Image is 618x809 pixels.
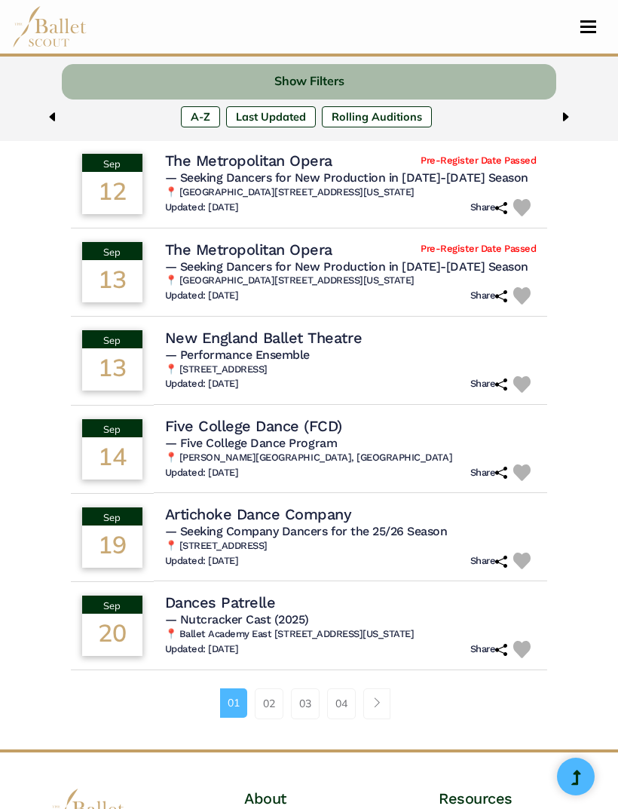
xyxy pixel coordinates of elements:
[165,348,310,362] span: — Performance Ensemble
[165,274,537,287] h6: 📍 [GEOGRAPHIC_DATA][STREET_ADDRESS][US_STATE]
[82,419,142,437] div: Sep
[165,643,239,656] h6: Updated: [DATE]
[165,628,537,641] h6: 📍 Ballet Academy East [STREET_ADDRESS][US_STATE]
[470,467,508,480] h6: Share
[165,378,239,391] h6: Updated: [DATE]
[82,614,142,656] div: 20
[470,201,508,214] h6: Share
[82,348,142,391] div: 13
[82,507,142,526] div: Sep
[165,259,528,274] span: — Seeking Dancers for New Production in [DATE]-[DATE] Season
[220,688,247,717] a: 01
[470,378,508,391] h6: Share
[165,524,448,538] span: — Seeking Company Dancers for the 25/26 Season
[421,243,536,256] span: Pre-Register Date Passed
[165,612,309,627] span: — Nutcracker Cast (2025)
[165,151,332,170] h4: The Metropolitan Opera
[421,155,536,167] span: Pre-Register Date Passed
[165,555,239,568] h6: Updated: [DATE]
[327,688,356,719] a: 04
[165,467,239,480] h6: Updated: [DATE]
[82,526,142,568] div: 19
[571,20,606,34] button: Toggle navigation
[181,106,220,127] label: A-Z
[165,240,332,259] h4: The Metropolitan Opera
[165,201,239,214] h6: Updated: [DATE]
[165,452,537,464] h6: 📍 [PERSON_NAME][GEOGRAPHIC_DATA], [GEOGRAPHIC_DATA]
[470,643,508,656] h6: Share
[82,154,142,172] div: Sep
[322,106,432,127] label: Rolling Auditions
[62,64,556,100] button: Show Filters
[165,186,537,199] h6: 📍 [GEOGRAPHIC_DATA][STREET_ADDRESS][US_STATE]
[82,242,142,260] div: Sep
[470,290,508,302] h6: Share
[291,688,320,719] a: 03
[165,593,276,612] h4: Dances Patrelle
[82,330,142,348] div: Sep
[439,789,568,808] h4: Resources
[82,596,142,614] div: Sep
[82,172,142,214] div: 12
[165,290,239,302] h6: Updated: [DATE]
[165,170,528,185] span: — Seeking Dancers for New Production in [DATE]-[DATE] Season
[165,436,338,450] span: — Five College Dance Program
[165,504,352,524] h4: Artichoke Dance Company
[165,328,363,348] h4: New England Ballet Theatre
[220,688,399,719] nav: Page navigation example
[82,437,142,480] div: 14
[255,688,283,719] a: 02
[165,363,537,376] h6: 📍 [STREET_ADDRESS]
[244,789,374,808] h4: About
[165,540,537,553] h6: 📍 [STREET_ADDRESS]
[226,106,316,127] label: Last Updated
[470,555,508,568] h6: Share
[82,260,142,302] div: 13
[165,416,342,436] h4: Five College Dance (FCD)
